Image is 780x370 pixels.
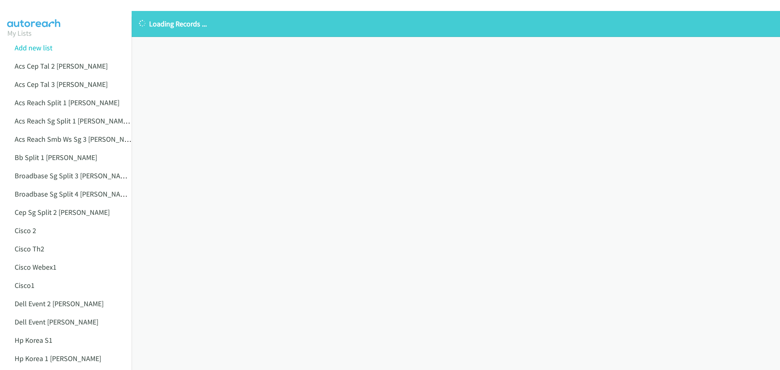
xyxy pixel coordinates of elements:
[15,189,131,199] a: Broadbase Sg Split 4 [PERSON_NAME]
[139,18,773,29] p: Loading Records ...
[15,281,35,290] a: Cisco1
[15,134,139,144] a: Acs Reach Smb Ws Sg 3 [PERSON_NAME]
[15,262,56,272] a: Cisco Webex1
[15,116,130,125] a: Acs Reach Sg Split 1 [PERSON_NAME]
[15,299,104,308] a: Dell Event 2 [PERSON_NAME]
[15,80,108,89] a: Acs Cep Tal 3 [PERSON_NAME]
[15,226,36,235] a: Cisco 2
[15,171,131,180] a: Broadbase Sg Split 3 [PERSON_NAME]
[15,317,98,327] a: Dell Event [PERSON_NAME]
[15,208,110,217] a: Cep Sg Split 2 [PERSON_NAME]
[15,244,44,253] a: Cisco Th2
[7,28,32,38] a: My Lists
[15,335,52,345] a: Hp Korea S1
[15,98,119,107] a: Acs Reach Split 1 [PERSON_NAME]
[15,153,97,162] a: Bb Split 1 [PERSON_NAME]
[15,61,108,71] a: Acs Cep Tal 2 [PERSON_NAME]
[15,354,101,363] a: Hp Korea 1 [PERSON_NAME]
[15,43,52,52] a: Add new list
